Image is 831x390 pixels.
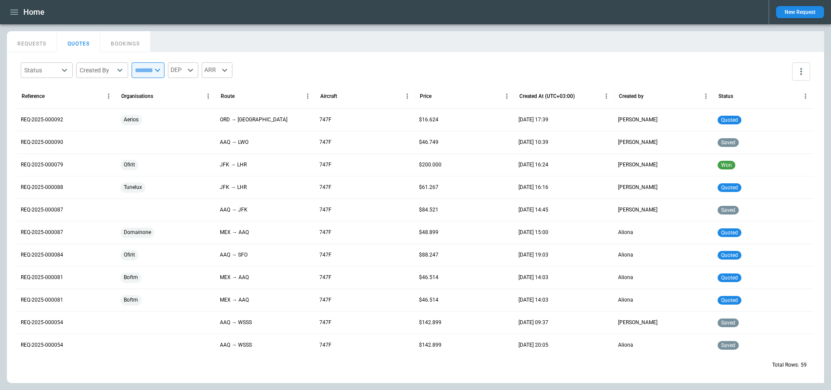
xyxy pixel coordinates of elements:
[618,116,657,123] p: [PERSON_NAME]
[801,361,807,369] p: 59
[120,176,145,198] span: Tunelux
[401,90,413,102] button: Aircraft column menu
[618,319,657,326] p: [PERSON_NAME]
[618,184,657,191] p: [PERSON_NAME]
[319,116,332,123] p: 747F
[319,341,332,349] p: 747F
[519,184,548,191] p: 05/09/2025 16:16
[320,93,337,99] div: Aircraft
[719,207,737,213] span: saved
[419,341,441,349] p: $142.899
[121,93,153,99] div: Organisations
[719,185,740,191] span: quoted
[220,116,287,123] p: ORD → JFK
[202,62,232,78] div: ARR
[618,296,633,304] p: Aliona
[772,361,799,369] p: Total Rows:
[519,296,548,304] p: 17/07/2025 14:03
[220,319,252,326] p: AAQ → WSSS
[21,251,63,259] p: REQ-2025-000084
[618,274,633,281] p: Aliona
[519,319,548,326] p: 03/07/2025 09:37
[519,251,548,259] p: 04/08/2025 19:03
[719,342,737,348] span: saved
[220,274,249,281] p: MEX → AAQ
[319,274,332,281] p: 747F
[220,206,248,214] p: AAQ → JFK
[120,244,138,266] span: Ofirit
[220,139,248,146] p: AAQ → LWO
[419,206,438,214] p: $84.521
[519,229,548,236] p: 22/08/2025 15:00
[21,341,63,349] p: REQ-2025-000054
[302,90,314,102] button: Route column menu
[80,66,114,75] div: Created By
[419,229,438,236] p: $48.899
[719,140,737,146] span: saved
[719,275,740,281] span: quoted
[220,251,248,259] p: AAQ → SFO
[619,93,644,99] div: Created by
[120,266,142,289] span: Boftm
[501,90,513,102] button: Price column menu
[319,206,332,214] p: 747F
[519,206,548,214] p: 26/08/2025 14:45
[718,93,733,99] div: Status
[21,116,63,123] p: REQ-2025-000092
[202,90,214,102] button: Organisations column menu
[319,161,332,169] p: 747F
[419,296,438,304] p: $46.514
[120,109,142,131] span: Aerios
[168,62,198,78] div: DEP
[519,93,575,99] div: Created At (UTC+03:00)
[419,184,438,191] p: $61.267
[519,116,548,123] p: 15/09/2025 17:39
[719,320,737,326] span: saved
[792,62,810,81] button: more
[618,161,657,169] p: [PERSON_NAME]
[21,139,63,146] p: REQ-2025-000090
[319,184,332,191] p: 747F
[419,116,438,123] p: $16.624
[618,139,657,146] p: [PERSON_NAME]
[120,289,142,311] span: Boftm
[419,274,438,281] p: $46.514
[319,229,332,236] p: 747F
[420,93,432,99] div: Price
[120,154,138,176] span: Ofirit
[519,341,548,349] p: 02/07/2025 20:05
[220,229,249,236] p: MEX → AAQ
[21,206,63,214] p: REQ-2025-000087
[319,139,332,146] p: 747F
[103,90,115,102] button: Reference column menu
[221,93,235,99] div: Route
[719,252,740,258] span: quoted
[7,31,57,52] button: REQUESTS
[319,319,332,326] p: 747F
[21,296,63,304] p: REQ-2025-000081
[419,319,441,326] p: $142.899
[618,341,633,349] p: Aliona
[22,93,45,99] div: Reference
[719,117,740,123] span: quoted
[419,139,438,146] p: $46.749
[419,251,438,259] p: $88.247
[519,139,548,146] p: 09/09/2025 10:39
[24,66,59,75] div: Status
[120,221,155,244] span: Domainone
[618,206,657,214] p: [PERSON_NAME]
[618,229,633,236] p: Aliona
[220,341,252,349] p: AAQ → WSSS
[220,184,247,191] p: JFK → LHR
[23,7,45,17] h1: Home
[719,297,740,303] span: quoted
[719,162,734,168] span: won
[21,274,63,281] p: REQ-2025-000081
[700,90,712,102] button: Created by column menu
[618,251,633,259] p: Aliona
[799,90,812,102] button: Status column menu
[21,161,63,169] p: REQ-2025-000079
[21,229,63,236] p: REQ-2025-000087
[100,31,151,52] button: BOOKINGS
[21,319,63,326] p: REQ-2025-000054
